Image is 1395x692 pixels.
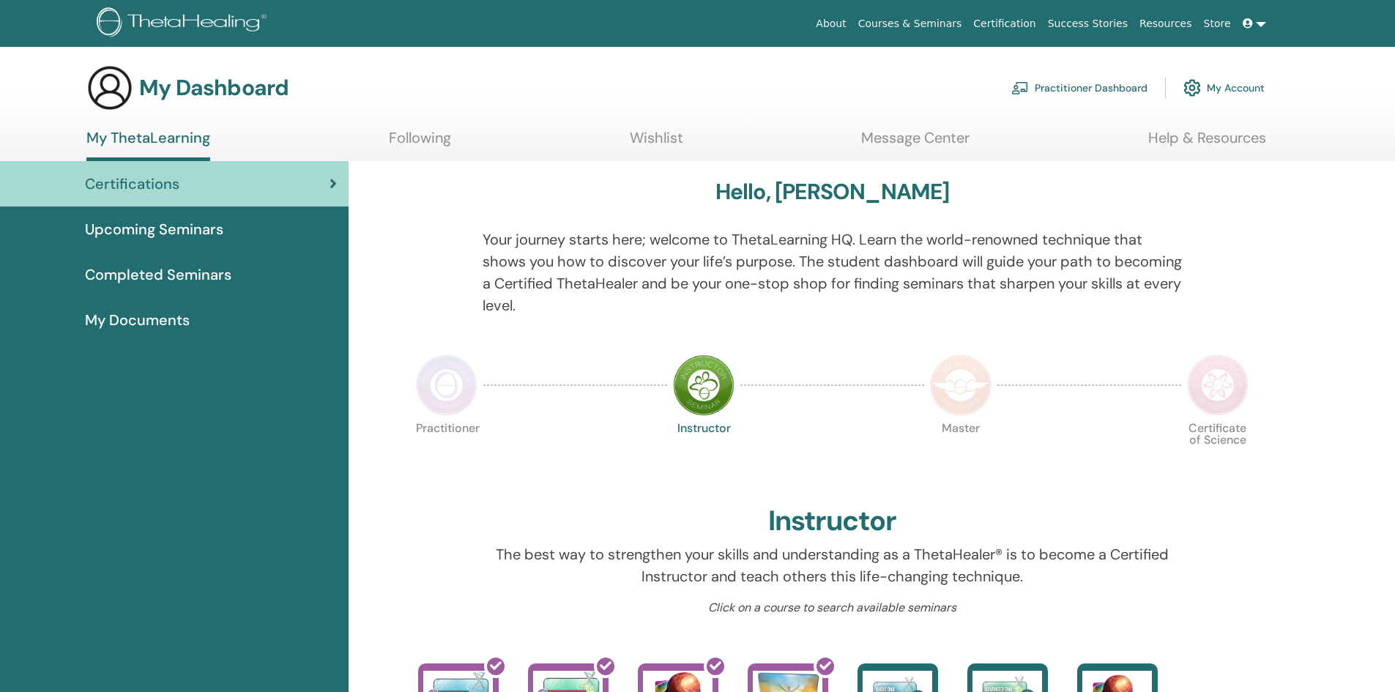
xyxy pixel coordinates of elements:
[1198,10,1237,37] a: Store
[715,179,950,205] h3: Hello, [PERSON_NAME]
[1011,72,1147,104] a: Practitioner Dashboard
[1187,354,1249,416] img: Certificate of Science
[85,218,223,240] span: Upcoming Seminars
[673,423,734,484] p: Instructor
[139,75,289,101] h3: My Dashboard
[416,354,477,416] img: Practitioner
[389,129,451,157] a: Following
[810,10,852,37] a: About
[86,64,133,111] img: generic-user-icon.jpg
[852,10,968,37] a: Courses & Seminars
[630,129,683,157] a: Wishlist
[1183,72,1265,104] a: My Account
[1042,10,1134,37] a: Success Stories
[86,129,210,161] a: My ThetaLearning
[483,228,1182,316] p: Your journey starts here; welcome to ThetaLearning HQ. Learn the world-renowned technique that sh...
[861,129,970,157] a: Message Center
[967,10,1041,37] a: Certification
[483,543,1182,587] p: The best way to strengthen your skills and understanding as a ThetaHealer® is to become a Certifi...
[673,354,734,416] img: Instructor
[97,7,272,40] img: logo.png
[85,264,231,286] span: Completed Seminars
[416,423,477,484] p: Practitioner
[85,309,190,331] span: My Documents
[1183,75,1201,100] img: cog.svg
[483,599,1182,617] p: Click on a course to search available seminars
[1011,81,1029,94] img: chalkboard-teacher.svg
[85,173,179,195] span: Certifications
[930,354,992,416] img: Master
[930,423,992,484] p: Master
[1134,10,1198,37] a: Resources
[1187,423,1249,484] p: Certificate of Science
[1148,129,1266,157] a: Help & Resources
[768,505,896,538] h2: Instructor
